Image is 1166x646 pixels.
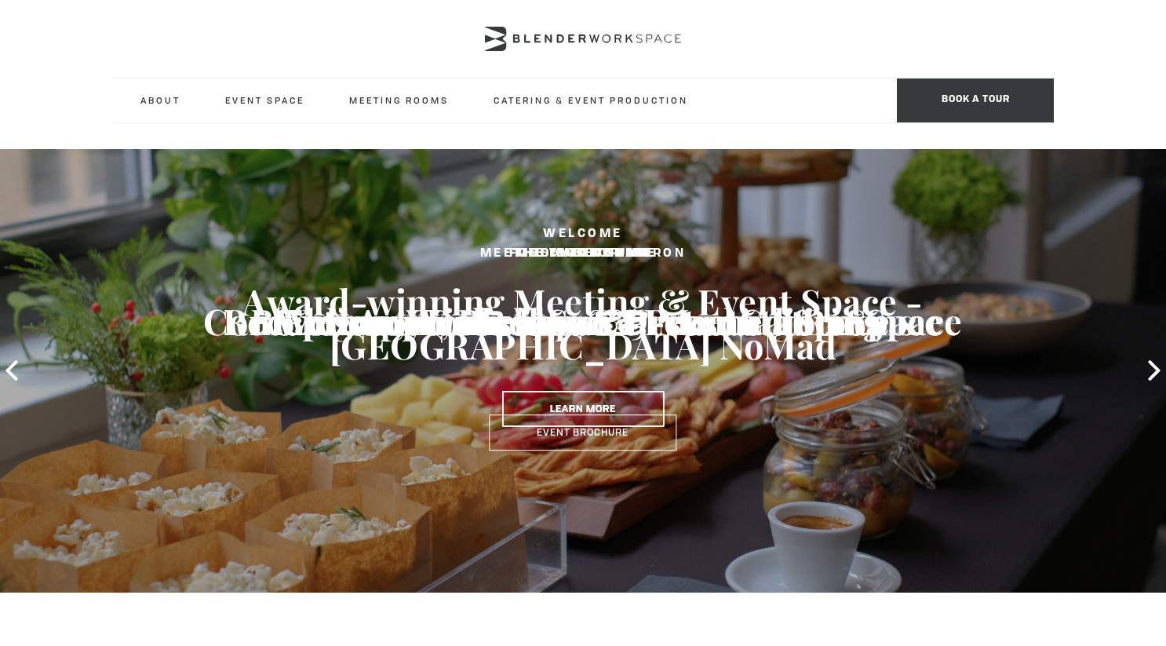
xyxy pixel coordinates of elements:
[481,78,701,122] a: Catering & Event Production
[128,78,193,122] a: About
[58,299,1107,343] h3: Elegant, Delicious & 5-star Catering
[897,78,1054,122] span: Book a tour
[502,391,664,427] a: Learn More
[489,415,676,451] a: Event Brochure
[58,244,1107,264] h2: Food & Beverage
[337,78,461,122] a: Meeting Rooms
[58,224,1107,244] h2: Welcome
[213,78,317,122] a: Event Space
